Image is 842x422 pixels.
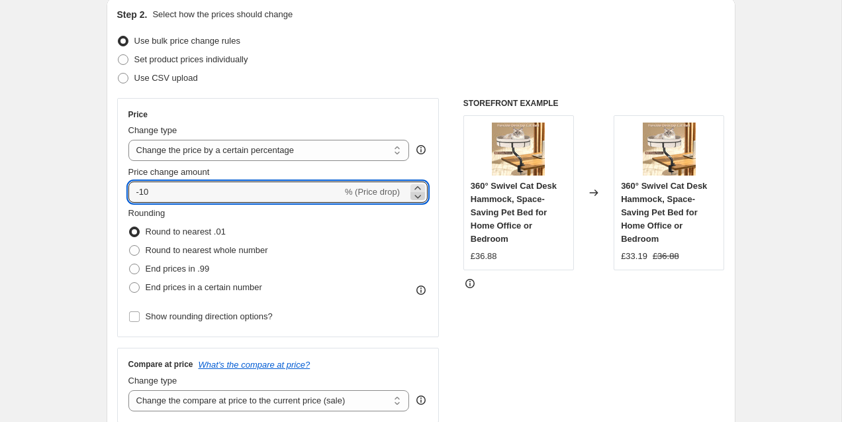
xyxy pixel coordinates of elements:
[199,360,310,370] button: What's the compare at price?
[146,311,273,321] span: Show rounding direction options?
[146,227,226,237] span: Round to nearest .01
[146,282,262,292] span: End prices in a certain number
[134,73,198,83] span: Use CSV upload
[471,250,497,263] div: £36.88
[492,123,545,176] img: 71ZJp3c6uhL_80x.jpg
[128,109,148,120] h3: Price
[134,54,248,64] span: Set product prices individually
[653,250,679,263] strike: £36.88
[128,167,210,177] span: Price change amount
[128,182,342,203] input: -15
[134,36,240,46] span: Use bulk price change rules
[128,359,193,370] h3: Compare at price
[117,8,148,21] h2: Step 2.
[128,376,177,386] span: Change type
[643,123,696,176] img: 71ZJp3c6uhL_80x.jpg
[414,394,428,407] div: help
[146,245,268,255] span: Round to nearest whole number
[621,250,647,263] div: £33.19
[345,187,400,197] span: % (Price drop)
[621,181,707,244] span: 360° Swivel Cat Desk Hammock, Space-Saving Pet Bed for Home Office or Bedroom
[152,8,293,21] p: Select how the prices should change
[414,143,428,156] div: help
[128,208,165,218] span: Rounding
[146,264,210,274] span: End prices in .99
[471,181,557,244] span: 360° Swivel Cat Desk Hammock, Space-Saving Pet Bed for Home Office or Bedroom
[128,125,177,135] span: Change type
[463,98,725,109] h6: STOREFRONT EXAMPLE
